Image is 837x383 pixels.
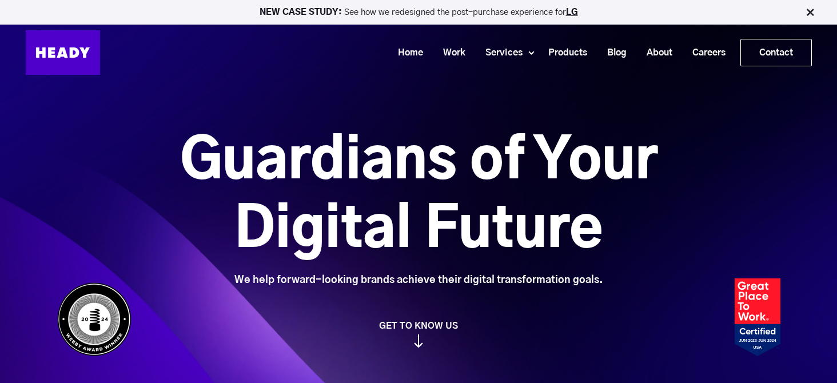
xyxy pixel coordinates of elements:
[429,42,471,63] a: Work
[26,30,100,75] img: Heady_Logo_Web-01 (1)
[116,127,722,265] h1: Guardians of Your Digital Future
[384,42,429,63] a: Home
[471,42,528,63] a: Services
[260,8,344,17] strong: NEW CASE STUDY:
[116,274,722,286] div: We help forward-looking brands achieve their digital transformation goals.
[57,282,131,356] img: Heady_WebbyAward_Winner-4
[414,336,423,349] img: arrow_down
[534,42,593,63] a: Products
[804,7,816,18] img: Close Bar
[735,278,780,356] img: Heady_2023_Certification_Badge
[678,42,731,63] a: Careers
[111,39,812,66] div: Navigation Menu
[632,42,678,63] a: About
[5,8,832,17] p: See how we redesigned the post-purchase experience for
[741,39,811,66] a: Contact
[593,42,632,63] a: Blog
[51,320,786,348] a: GET TO KNOW US
[566,8,578,17] a: LG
